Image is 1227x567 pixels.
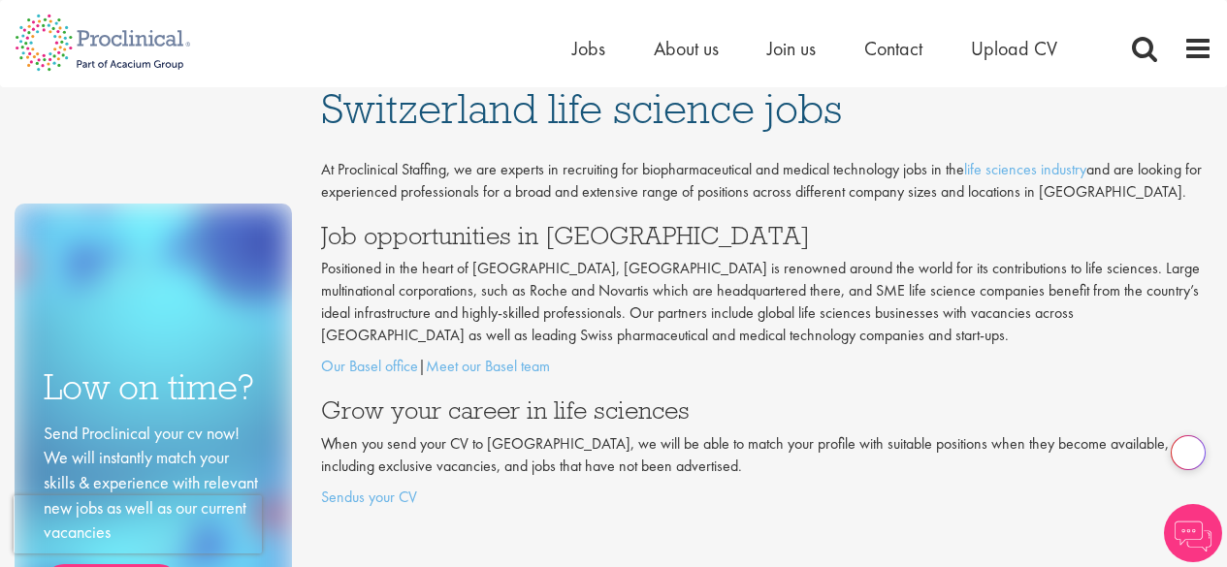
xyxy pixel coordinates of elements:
[654,36,719,61] a: About us
[321,487,417,507] a: Sendus your CV
[321,356,418,376] a: Our Basel office
[767,36,816,61] a: Join us
[321,159,1212,204] p: At Proclinical Staffing, we are experts in recruiting for biopharmaceutical and medical technolog...
[1164,504,1222,562] img: Chatbot
[572,36,605,61] a: Jobs
[321,82,842,135] span: Switzerland life science jobs
[971,36,1057,61] a: Upload CV
[321,356,1212,378] p: |
[44,368,263,406] h3: Low on time?
[14,495,262,553] iframe: reCAPTCHA
[864,36,922,61] a: Contact
[426,356,550,376] a: Meet our Basel team
[964,159,1086,179] a: life sciences industry
[321,433,1212,478] p: When you send your CV to [GEOGRAPHIC_DATA], we will be able to match your profile with suitable p...
[321,223,1212,248] h3: Job opportunities in [GEOGRAPHIC_DATA]
[321,397,1212,423] h3: Grow your career in life sciences
[321,258,1212,346] p: Positioned in the heart of [GEOGRAPHIC_DATA], [GEOGRAPHIC_DATA] is renowned around the world for ...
